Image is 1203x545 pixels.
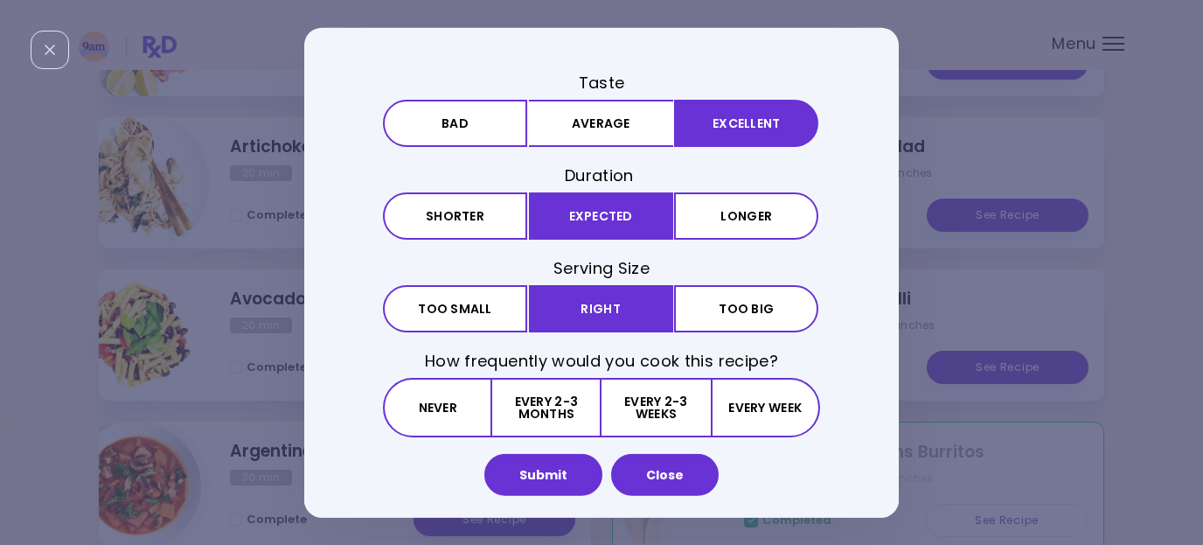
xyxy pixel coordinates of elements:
[711,378,820,437] button: Every week
[492,378,601,437] button: Every 2-3 months
[611,454,719,496] button: Close
[529,285,673,332] button: Right
[383,71,820,93] h3: Taste
[383,99,527,146] button: Bad
[383,164,820,185] h3: Duration
[674,192,818,240] button: Longer
[383,257,820,279] h3: Serving Size
[674,285,818,332] button: Too big
[601,378,710,437] button: Every 2-3 weeks
[383,350,820,372] h3: How frequently would you cook this recipe?
[418,303,492,315] span: Too small
[484,454,602,496] button: Submit
[383,285,527,332] button: Too small
[31,31,69,69] div: Close
[674,99,818,146] button: Excellent
[529,192,673,240] button: Expected
[383,378,492,437] button: Never
[529,99,673,146] button: Average
[719,303,774,315] span: Too big
[383,192,527,240] button: Shorter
